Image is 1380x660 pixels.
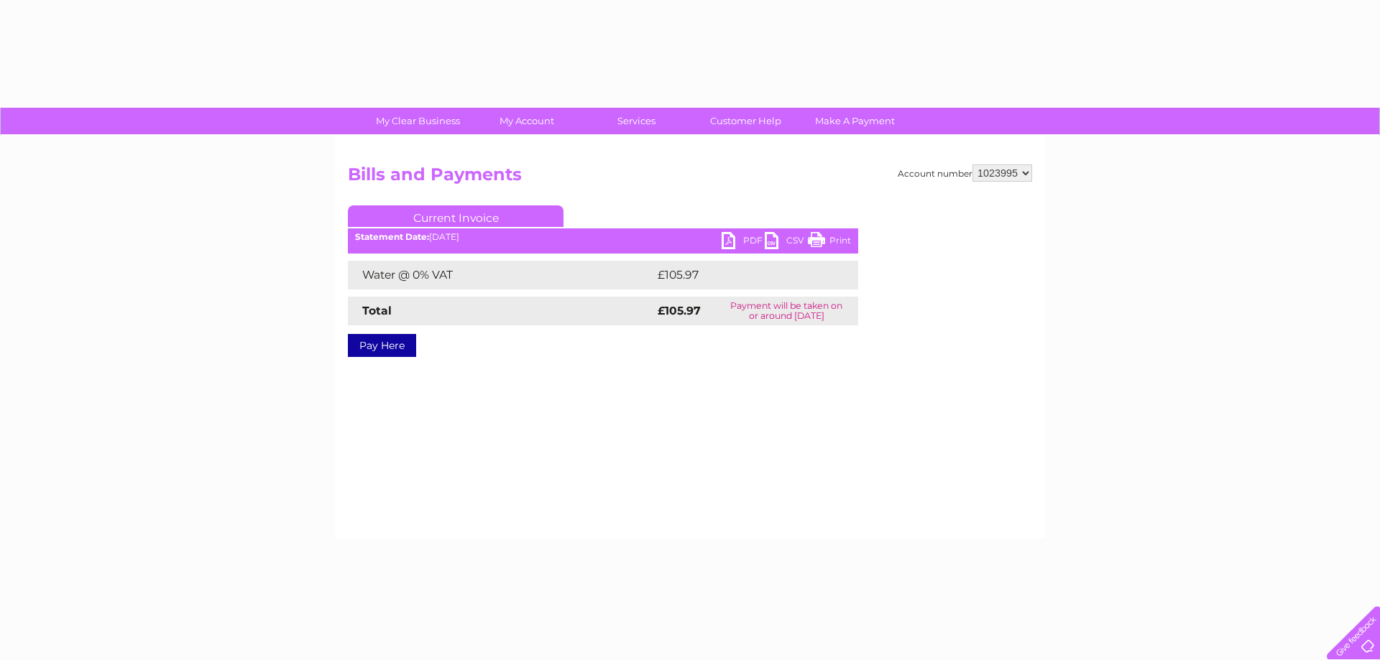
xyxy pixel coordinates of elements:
a: Current Invoice [348,205,563,227]
a: Print [808,232,851,253]
div: Account number [898,164,1032,182]
a: PDF [722,232,765,253]
td: £105.97 [654,261,832,289]
td: Payment will be taken on or around [DATE] [714,297,858,325]
a: Pay Here [348,334,416,357]
a: My Account [468,108,586,134]
strong: £105.97 [658,304,701,317]
a: CSV [765,232,808,253]
b: Statement Date: [355,231,429,242]
h2: Bills and Payments [348,164,1032,192]
a: Services [577,108,696,134]
a: My Clear Business [359,108,477,134]
strong: Total [362,304,392,317]
td: Water @ 0% VAT [348,261,654,289]
a: Make A Payment [796,108,914,134]
div: [DATE] [348,232,858,242]
a: Customer Help [686,108,805,134]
